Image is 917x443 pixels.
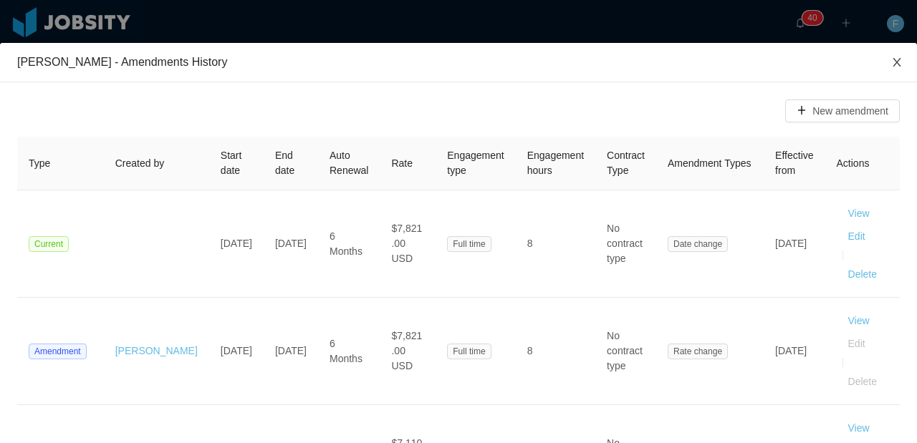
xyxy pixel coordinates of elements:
[447,150,504,176] span: Engagement type
[264,190,318,298] td: [DATE]
[209,190,264,298] td: [DATE]
[668,157,751,169] span: Amendment Types
[115,345,198,356] a: [PERSON_NAME]
[837,157,870,169] span: Actions
[764,190,825,298] td: [DATE]
[264,298,318,405] td: [DATE]
[221,150,242,176] span: Start date
[29,344,87,359] span: Amendment
[764,298,825,405] td: [DATE]
[785,99,900,122] button: icon: plusNew amendment
[275,150,294,176] span: End date
[115,157,164,169] span: Created by
[391,223,422,264] span: $7,821.00 USD
[391,330,422,371] span: $7,821.00 USD
[527,238,533,249] span: 8
[391,157,413,169] span: Rate
[527,150,584,176] span: Engagement hours
[837,417,881,439] button: View
[527,345,533,356] span: 8
[891,57,903,68] i: icon: close
[837,202,881,225] button: View
[837,309,881,332] button: View
[877,43,917,83] button: Close
[607,330,643,371] span: No contract type
[775,150,813,176] span: Effective from
[318,298,380,405] td: 6 Months
[837,225,877,248] button: Edit
[607,150,645,176] span: Contract Type
[668,344,728,359] span: Rate change
[29,157,50,169] span: Type
[209,298,264,405] td: [DATE]
[330,150,368,176] span: Auto Renewal
[668,236,728,252] span: Date change
[837,263,888,286] button: Delete
[607,223,643,264] span: No contract type
[837,332,877,355] button: Edit
[447,344,491,359] span: Full time
[447,236,491,252] span: Full time
[318,190,380,298] td: 6 Months
[29,236,69,252] span: Current
[17,54,900,70] div: [PERSON_NAME] - Amendments History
